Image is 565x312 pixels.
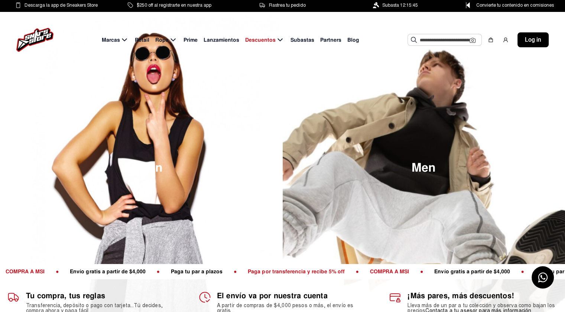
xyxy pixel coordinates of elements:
[463,2,473,8] img: Control Point Icon
[151,268,165,275] span: ●
[347,36,359,44] span: Blog
[470,37,475,43] img: Cámara
[503,37,509,43] img: user
[135,36,149,44] span: Retail
[488,37,494,43] img: shopping
[165,268,228,275] span: Paga tu par a plazos
[155,36,169,44] span: Ropa
[320,36,341,44] span: Partners
[411,37,417,43] img: Buscar
[204,36,239,44] span: Lanzamientos
[414,268,428,275] span: ●
[515,268,529,275] span: ●
[137,1,211,9] span: $250 off al registrarte en nuestra app
[382,1,418,9] span: Subasta 12:15:45
[525,35,541,44] span: Log in
[242,268,350,275] span: Paga por transferencia y recibe 5% off
[476,1,553,9] span: Convierte tu contenido en comisiones
[364,268,414,275] span: COMPRA A MSI
[25,1,98,9] span: Descarga la app de Sneakers Store
[120,162,163,174] span: Women
[245,36,276,44] span: Descuentos
[429,268,515,275] span: Envío gratis a partir de $4,000
[26,291,176,300] h1: Tu compra, tus reglas
[64,268,151,275] span: Envío gratis a partir de $4,000
[290,36,314,44] span: Subastas
[217,291,367,300] h1: El envío va por nuestra cuenta
[407,291,558,300] h1: ¡Más pares, más descuentos!
[184,36,198,44] span: Prime
[228,268,242,275] span: ●
[102,36,120,44] span: Marcas
[269,1,305,9] span: Rastrea tu pedido
[350,268,364,275] span: ●
[16,28,53,52] img: logo
[412,162,436,174] span: Men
